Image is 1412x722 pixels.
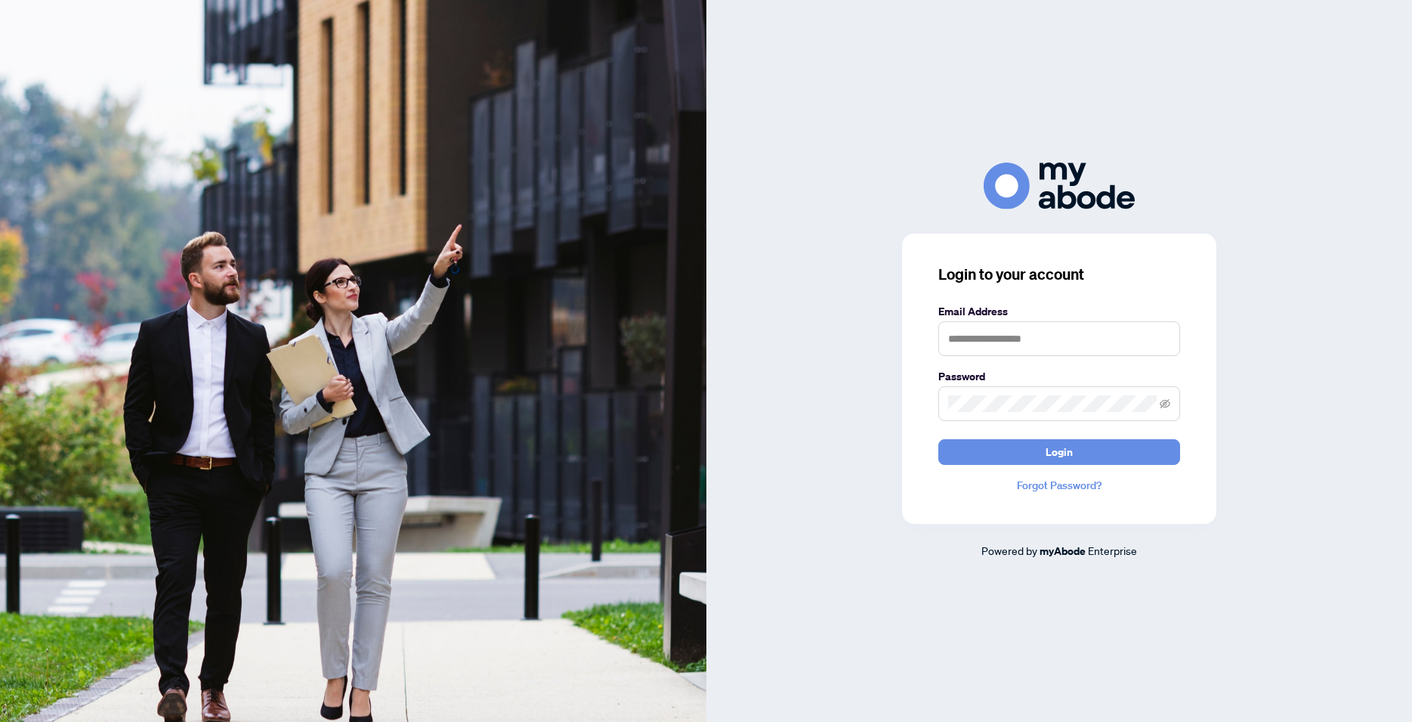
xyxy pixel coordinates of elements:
label: Password [938,368,1180,385]
img: ma-logo [984,163,1135,209]
span: Powered by [981,544,1037,557]
span: eye-invisible [1160,398,1170,409]
button: Login [938,439,1180,465]
label: Email Address [938,303,1180,320]
a: Forgot Password? [938,477,1180,494]
span: Enterprise [1088,544,1137,557]
a: myAbode [1040,543,1086,559]
h3: Login to your account [938,264,1180,285]
span: Login [1046,440,1073,464]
